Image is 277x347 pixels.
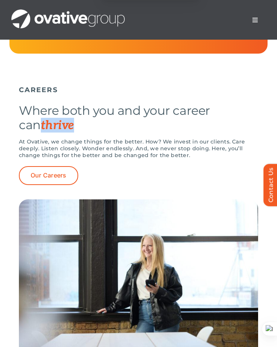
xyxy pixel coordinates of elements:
[41,118,74,133] span: thrive
[11,9,125,16] a: OG_Full_horizontal_WHT
[19,103,258,133] h2: Where both you and your career can
[19,138,258,159] p: At Ovative, we change things for the better. How? We invest in our clients. Care deeply. Listen c...
[19,166,78,185] a: Our Careers
[245,12,266,28] nav: Menu
[31,172,67,179] span: Our Careers
[19,86,258,94] h5: CAREERS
